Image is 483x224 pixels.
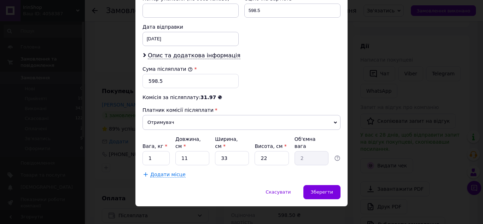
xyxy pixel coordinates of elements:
span: Скасувати [266,189,291,195]
label: Сума післяплати [142,66,193,72]
span: Опис та додаткова інформація [148,52,240,59]
label: Ширина, см [215,136,238,149]
label: Довжина, см [175,136,201,149]
span: Додати місце [150,172,186,178]
span: Зберегти [311,189,333,195]
span: Отримувач [142,115,341,130]
div: Комісія за післяплату: [142,94,341,101]
span: 31.97 ₴ [200,94,222,100]
div: Об'ємна вага [295,136,328,150]
span: Платник комісії післяплати [142,107,214,113]
label: Вага, кг [142,143,167,149]
label: Висота, см [255,143,286,149]
div: Дата відправки [142,23,239,30]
